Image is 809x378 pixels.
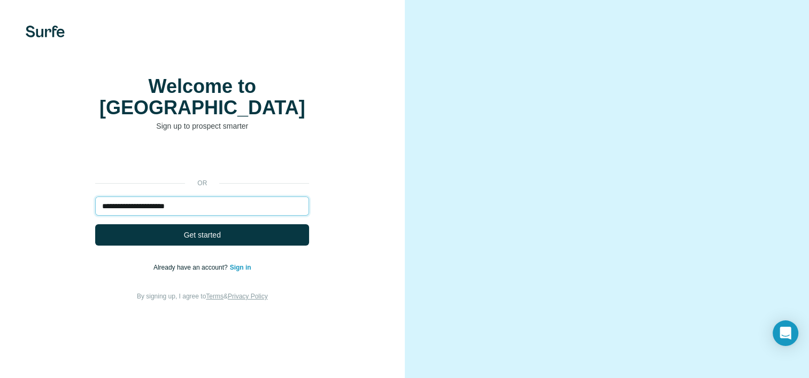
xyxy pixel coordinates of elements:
[206,293,224,300] a: Terms
[184,230,221,240] span: Get started
[153,264,230,271] span: Already have an account?
[95,76,309,119] h1: Welcome to [GEOGRAPHIC_DATA]
[95,224,309,246] button: Get started
[137,293,268,300] span: By signing up, I agree to &
[90,147,314,171] iframe: Knop Inloggen met Google
[230,264,251,271] a: Sign in
[26,26,65,37] img: Surfe's logo
[228,293,268,300] a: Privacy Policy
[773,320,798,346] div: Open Intercom Messenger
[95,121,309,131] p: Sign up to prospect smarter
[185,178,219,188] p: or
